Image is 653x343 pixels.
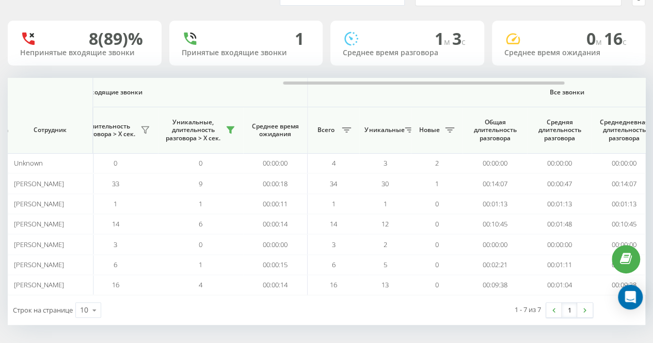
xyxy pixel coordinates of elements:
[332,260,336,269] span: 6
[295,29,304,48] div: 1
[384,199,387,208] span: 1
[13,305,73,315] span: Строк на странице
[381,280,389,289] span: 13
[199,219,202,228] span: 6
[381,179,389,188] span: 30
[80,305,88,315] div: 10
[13,240,63,249] span: [PERSON_NAME]
[199,158,202,168] span: 0
[463,255,527,275] td: 00:02:21
[527,173,592,193] td: 00:00:47
[463,275,527,295] td: 00:09:38
[112,280,119,289] span: 16
[13,219,63,228] span: [PERSON_NAME]
[599,118,648,142] span: Среднедневная длительность разговора
[384,240,387,249] span: 2
[13,179,63,188] span: [PERSON_NAME]
[562,303,577,317] a: 1
[623,36,627,47] span: c
[384,260,387,269] span: 5
[364,126,402,134] span: Уникальные
[463,173,527,193] td: 00:14:07
[243,255,308,275] td: 00:00:15
[330,179,337,188] span: 34
[243,234,308,254] td: 00:00:00
[586,27,604,50] span: 0
[78,122,137,138] span: Длительность разговора > Х сек.
[463,214,527,234] td: 00:10:45
[163,118,222,142] span: Уникальные, длительность разговора > Х сек.
[332,199,336,208] span: 1
[199,280,202,289] span: 4
[463,153,527,173] td: 00:00:00
[114,260,117,269] span: 6
[435,199,439,208] span: 0
[416,126,442,134] span: Новые
[199,240,202,249] span: 0
[243,153,308,173] td: 00:00:00
[618,285,643,309] div: Open Intercom Messenger
[596,36,604,47] span: м
[435,179,439,188] span: 1
[112,179,119,188] span: 33
[527,234,592,254] td: 00:00:00
[199,199,202,208] span: 1
[535,118,584,142] span: Средняя длительность разговора
[444,36,452,47] span: м
[330,280,337,289] span: 16
[199,260,202,269] span: 1
[251,122,299,138] span: Среднее время ожидания
[13,158,42,168] span: Unknown
[17,126,84,134] span: Сотрудник
[504,48,633,57] div: Среднее время ожидания
[330,219,337,228] span: 14
[463,234,527,254] td: 00:00:00
[515,304,541,315] div: 1 - 7 из 7
[112,219,119,228] span: 14
[13,260,63,269] span: [PERSON_NAME]
[452,27,466,50] span: 3
[89,29,143,48] div: 8 (89)%
[381,219,389,228] span: 12
[435,260,439,269] span: 0
[470,118,519,142] span: Общая длительность разговора
[527,255,592,275] td: 00:01:11
[114,158,117,168] span: 0
[332,158,336,168] span: 4
[435,280,439,289] span: 0
[435,27,452,50] span: 1
[114,240,117,249] span: 3
[435,240,439,249] span: 0
[13,199,63,208] span: [PERSON_NAME]
[604,27,627,50] span: 16
[114,199,117,208] span: 1
[182,48,311,57] div: Принятые входящие звонки
[527,214,592,234] td: 00:01:48
[243,173,308,193] td: 00:00:18
[384,158,387,168] span: 3
[332,240,336,249] span: 3
[20,48,149,57] div: Непринятые входящие звонки
[243,214,308,234] td: 00:00:14
[13,280,63,289] span: [PERSON_NAME]
[435,158,439,168] span: 2
[243,275,308,295] td: 00:00:14
[463,194,527,214] td: 00:01:13
[343,48,472,57] div: Среднее время разговора
[527,153,592,173] td: 00:00:00
[435,219,439,228] span: 0
[243,194,308,214] td: 00:00:11
[199,179,202,188] span: 9
[527,275,592,295] td: 00:01:04
[313,126,339,134] span: Всего
[527,194,592,214] td: 00:01:13
[461,36,466,47] span: c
